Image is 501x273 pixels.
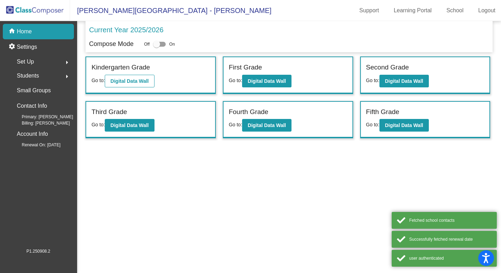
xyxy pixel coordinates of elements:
span: Go to: [229,78,242,83]
label: Third Grade [91,107,127,117]
b: Digital Data Wall [248,78,286,84]
p: Small Groups [17,86,51,95]
p: Current Year 2025/2026 [89,25,163,35]
b: Digital Data Wall [385,122,423,128]
span: Primary: [PERSON_NAME] [11,114,73,120]
span: Go to: [366,78,379,83]
a: Logout [473,5,501,16]
button: Digital Data Wall [242,75,291,87]
span: Students [17,71,39,81]
span: [PERSON_NAME][GEOGRAPHIC_DATA] - [PERSON_NAME] [70,5,272,16]
mat-icon: home [8,27,17,36]
b: Digital Data Wall [110,78,149,84]
p: Settings [17,43,37,51]
label: Fourth Grade [229,107,268,117]
label: Fifth Grade [366,107,399,117]
span: Go to: [91,78,105,83]
span: Go to: [229,122,242,127]
p: Contact Info [17,101,47,111]
span: Go to: [91,122,105,127]
button: Digital Data Wall [105,75,154,87]
mat-icon: settings [8,43,17,51]
p: Account Info [17,129,48,139]
mat-icon: arrow_right [63,72,71,81]
span: Go to: [366,122,379,127]
span: Billing: [PERSON_NAME] [11,120,70,126]
a: Support [354,5,385,16]
div: Fetched school contacts [409,217,492,224]
mat-icon: arrow_right [63,58,71,67]
button: Digital Data Wall [379,75,429,87]
label: Second Grade [366,62,409,73]
b: Digital Data Wall [110,122,149,128]
div: user authenticated [409,255,492,261]
a: School [441,5,469,16]
button: Digital Data Wall [242,119,291,132]
span: Off [144,41,150,47]
p: Home [17,27,32,36]
b: Digital Data Wall [385,78,423,84]
label: First Grade [229,62,262,73]
span: Renewal On: [DATE] [11,142,60,148]
label: Kindergarten Grade [91,62,150,73]
b: Digital Data Wall [248,122,286,128]
span: On [169,41,175,47]
span: Set Up [17,57,34,67]
button: Digital Data Wall [379,119,429,132]
div: Successfully fetched renewal date [409,236,492,242]
p: Compose Mode [89,39,133,49]
button: Digital Data Wall [105,119,154,132]
a: Learning Portal [388,5,438,16]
